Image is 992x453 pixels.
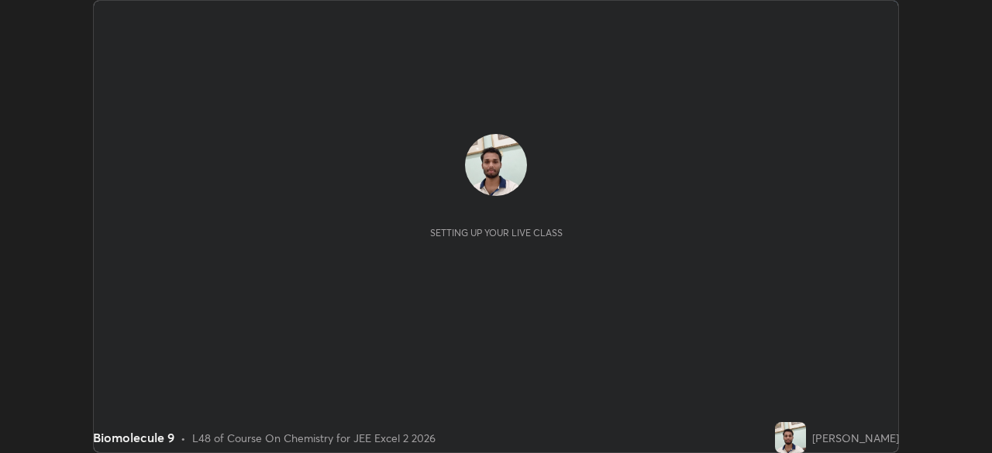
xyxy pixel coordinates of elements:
[181,430,186,446] div: •
[812,430,899,446] div: [PERSON_NAME]
[430,227,563,239] div: Setting up your live class
[93,428,174,447] div: Biomolecule 9
[465,134,527,196] img: c66d2e97de7f40d29c29f4303e2ba008.jpg
[192,430,436,446] div: L48 of Course On Chemistry for JEE Excel 2 2026
[775,422,806,453] img: c66d2e97de7f40d29c29f4303e2ba008.jpg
